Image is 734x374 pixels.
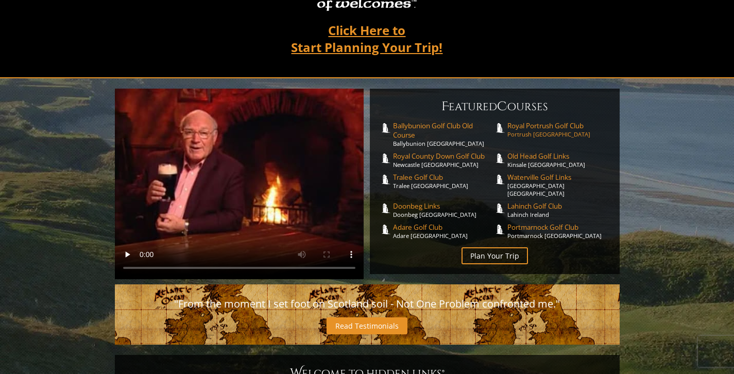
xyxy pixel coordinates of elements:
a: Ballybunion Golf Club Old CourseBallybunion [GEOGRAPHIC_DATA] [393,121,495,147]
a: Waterville Golf Links[GEOGRAPHIC_DATA] [GEOGRAPHIC_DATA] [507,173,609,197]
span: Royal County Down Golf Club [393,151,495,161]
p: "From the moment I set foot on Scotland soil - Not One Problem confronted me." [125,295,609,313]
span: Royal Portrush Golf Club [507,121,609,130]
span: Waterville Golf Links [507,173,609,182]
span: Old Head Golf Links [507,151,609,161]
span: Doonbeg Links [393,201,495,211]
a: Royal County Down Golf ClubNewcastle [GEOGRAPHIC_DATA] [393,151,495,168]
a: Doonbeg LinksDoonbeg [GEOGRAPHIC_DATA] [393,201,495,218]
span: F [441,98,449,115]
span: Adare Golf Club [393,223,495,232]
a: Portmarnock Golf ClubPortmarnock [GEOGRAPHIC_DATA] [507,223,609,240]
span: Ballybunion Golf Club Old Course [393,121,495,140]
a: Click Here toStart Planning Your Trip! [281,18,453,59]
span: Tralee Golf Club [393,173,495,182]
a: Read Testimonials [327,317,407,334]
span: C [497,98,507,115]
span: Lahinch Golf Club [507,201,609,211]
span: Portmarnock Golf Club [507,223,609,232]
a: Plan Your Trip [462,247,528,264]
a: Adare Golf ClubAdare [GEOGRAPHIC_DATA] [393,223,495,240]
a: Tralee Golf ClubTralee [GEOGRAPHIC_DATA] [393,173,495,190]
a: Old Head Golf LinksKinsale [GEOGRAPHIC_DATA] [507,151,609,168]
a: Royal Portrush Golf ClubPortrush [GEOGRAPHIC_DATA] [507,121,609,138]
h6: eatured ourses [380,98,609,115]
a: Lahinch Golf ClubLahinch Ireland [507,201,609,218]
